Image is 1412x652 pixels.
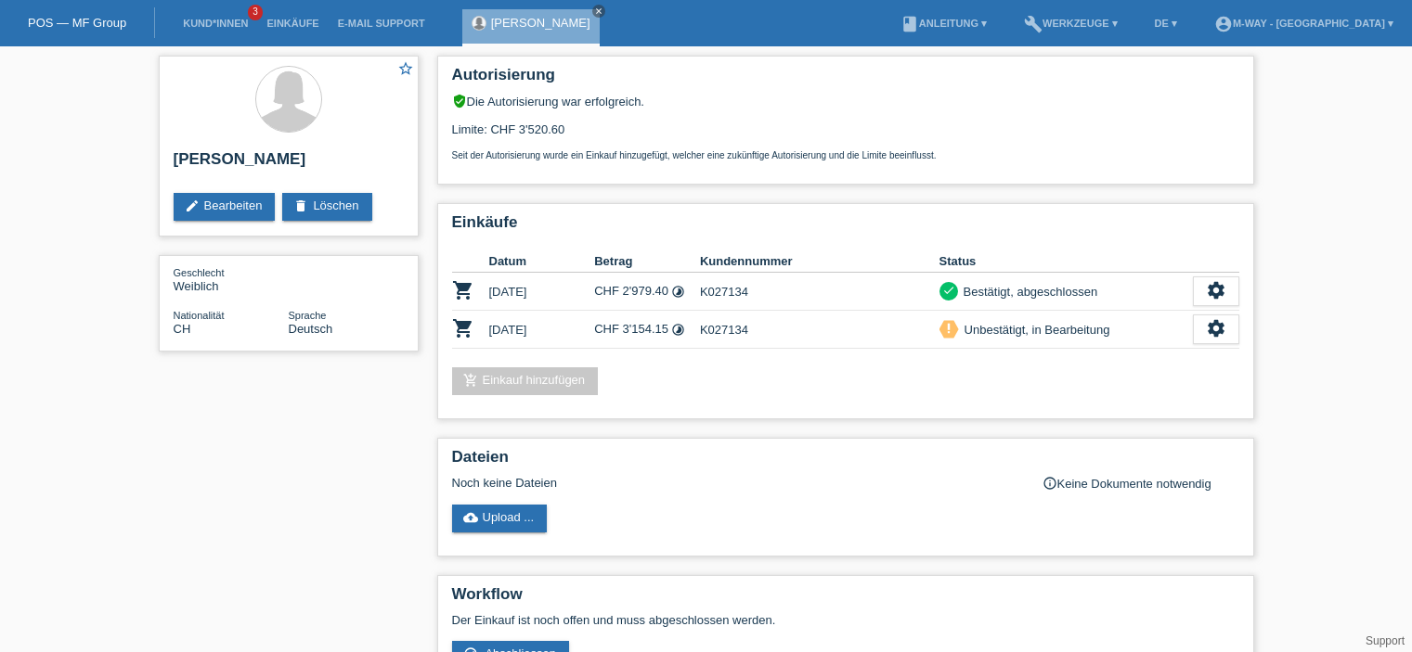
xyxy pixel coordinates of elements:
[174,265,289,293] div: Weiblich
[452,476,1019,490] div: Noch keine Dateien
[282,193,371,221] a: deleteLöschen
[452,585,1239,613] h2: Workflow
[891,18,996,29] a: bookAnleitung ▾
[1043,476,1057,491] i: info_outline
[174,267,225,278] span: Geschlecht
[594,250,700,273] th: Betrag
[594,6,603,16] i: close
[397,60,414,77] i: star_border
[28,16,126,30] a: POS — MF Group
[491,16,590,30] a: [PERSON_NAME]
[174,322,191,336] span: Schweiz
[1043,476,1239,491] div: Keine Dokumente notwendig
[489,311,595,349] td: [DATE]
[942,284,955,297] i: check
[397,60,414,80] a: star_border
[958,282,1098,301] div: Bestätigt, abgeschlossen
[174,193,276,221] a: editBearbeiten
[452,66,1239,94] h2: Autorisierung
[452,317,474,339] i: POSP00027148
[489,273,595,311] td: [DATE]
[671,323,685,337] i: Fixe Raten (24 Raten)
[1015,18,1127,29] a: buildWerkzeuge ▾
[592,5,605,18] a: close
[452,279,474,301] i: POSP00027069
[329,18,434,29] a: E-Mail Support
[1214,15,1233,33] i: account_circle
[900,15,919,33] i: book
[452,505,548,532] a: cloud_uploadUpload ...
[174,18,257,29] a: Kund*innen
[185,198,200,213] i: edit
[248,5,263,20] span: 3
[959,320,1110,339] div: Unbestätigt, in Bearbeitung
[463,373,478,388] i: add_shopping_cart
[594,311,700,349] td: CHF 3'154.15
[452,367,599,395] a: add_shopping_cartEinkauf hinzufügen
[452,109,1239,160] div: Limite: CHF 3'520.60
[452,94,1239,109] div: Die Autorisierung war erfolgreich.
[174,310,225,321] span: Nationalität
[594,273,700,311] td: CHF 2'979.40
[452,94,467,109] i: verified_user
[1205,18,1403,29] a: account_circlem-way - [GEOGRAPHIC_DATA] ▾
[289,322,333,336] span: Deutsch
[700,250,939,273] th: Kundennummer
[452,448,1239,476] h2: Dateien
[489,250,595,273] th: Datum
[1206,280,1226,300] i: settings
[452,213,1239,241] h2: Einkäufe
[942,322,955,335] i: priority_high
[1206,318,1226,339] i: settings
[1024,15,1043,33] i: build
[939,250,1193,273] th: Status
[257,18,328,29] a: Einkäufe
[463,510,478,525] i: cloud_upload
[700,273,939,311] td: K027134
[1146,18,1186,29] a: DE ▾
[174,150,404,178] h2: [PERSON_NAME]
[289,310,327,321] span: Sprache
[452,150,1239,160] p: Seit der Autorisierung wurde ein Einkauf hinzugefügt, welcher eine zukünftige Autorisierung und d...
[452,613,1239,627] p: Der Einkauf ist noch offen und muss abgeschlossen werden.
[293,198,308,213] i: delete
[671,285,685,299] i: Fixe Raten (24 Raten)
[700,311,939,349] td: K027134
[1366,634,1405,647] a: Support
